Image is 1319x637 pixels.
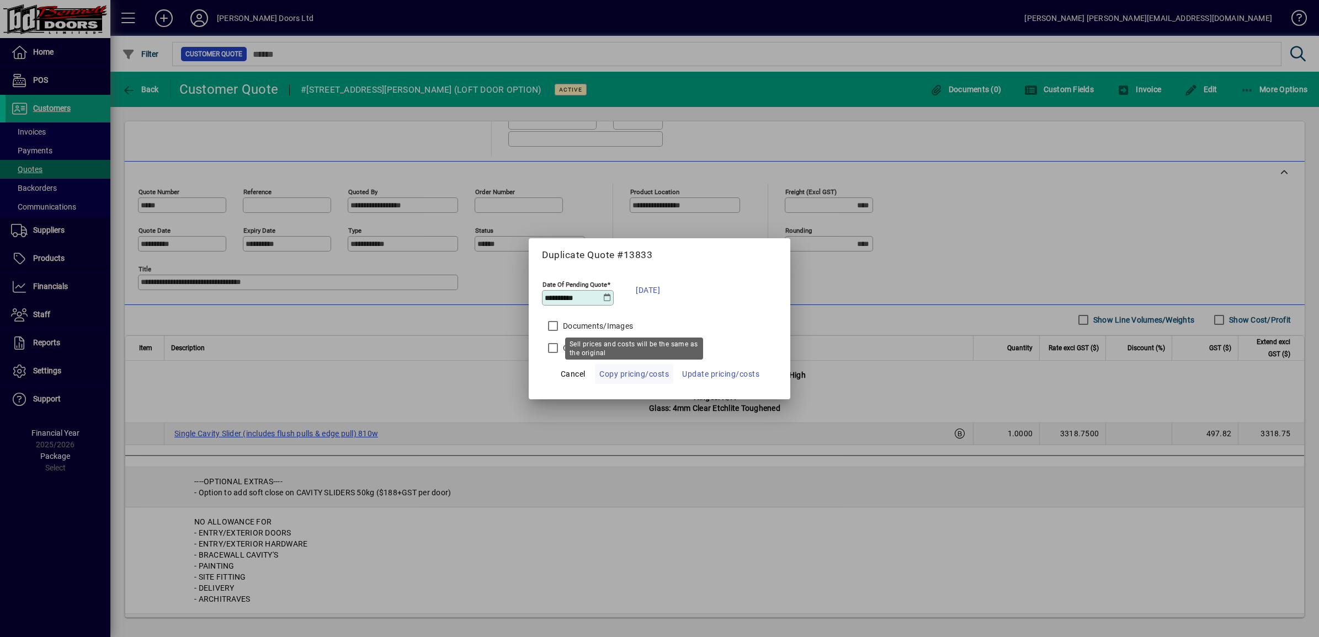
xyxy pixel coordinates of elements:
span: Cancel [561,367,586,381]
button: Cancel [555,364,591,384]
button: Update pricing/costs [678,364,764,384]
div: Sell prices and costs will be the same as the original [565,338,703,360]
span: [DATE] [636,283,660,297]
span: Copy pricing/costs [599,367,669,381]
h5: Duplicate Quote #13833 [542,249,777,261]
span: Update pricing/costs [682,367,759,381]
button: Copy pricing/costs [595,364,673,384]
button: [DATE] [630,276,666,304]
mat-label: Date Of Pending Quote [543,280,607,288]
label: Documents/Images [561,320,633,331]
